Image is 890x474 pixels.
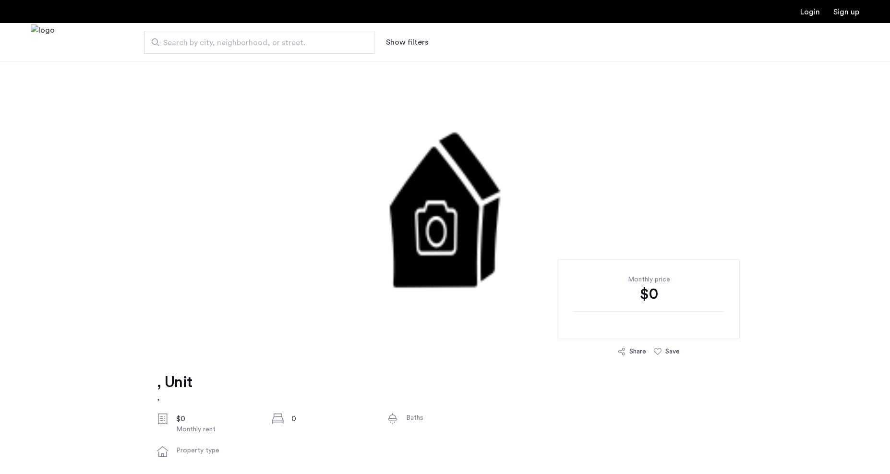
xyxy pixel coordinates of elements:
[163,37,348,49] span: Search by city, neighborhood, or street.
[629,347,646,356] div: Share
[176,413,257,425] div: $0
[157,373,192,403] a: , Unit,
[157,373,192,392] h1: , Unit
[144,31,374,54] input: Apartment Search
[573,275,724,284] div: Monthly price
[386,36,428,48] button: Show or hide filters
[833,8,859,16] a: Registration
[800,8,820,16] a: Login
[31,24,55,61] a: Cazamio Logo
[160,61,730,350] img: 2.gif
[157,392,192,403] h2: ,
[406,413,487,423] div: Baths
[176,446,257,455] div: Property type
[31,24,55,61] img: logo
[573,284,724,304] div: $0
[665,347,680,356] div: Save
[176,425,257,434] div: Monthly rent
[291,413,372,425] div: 0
